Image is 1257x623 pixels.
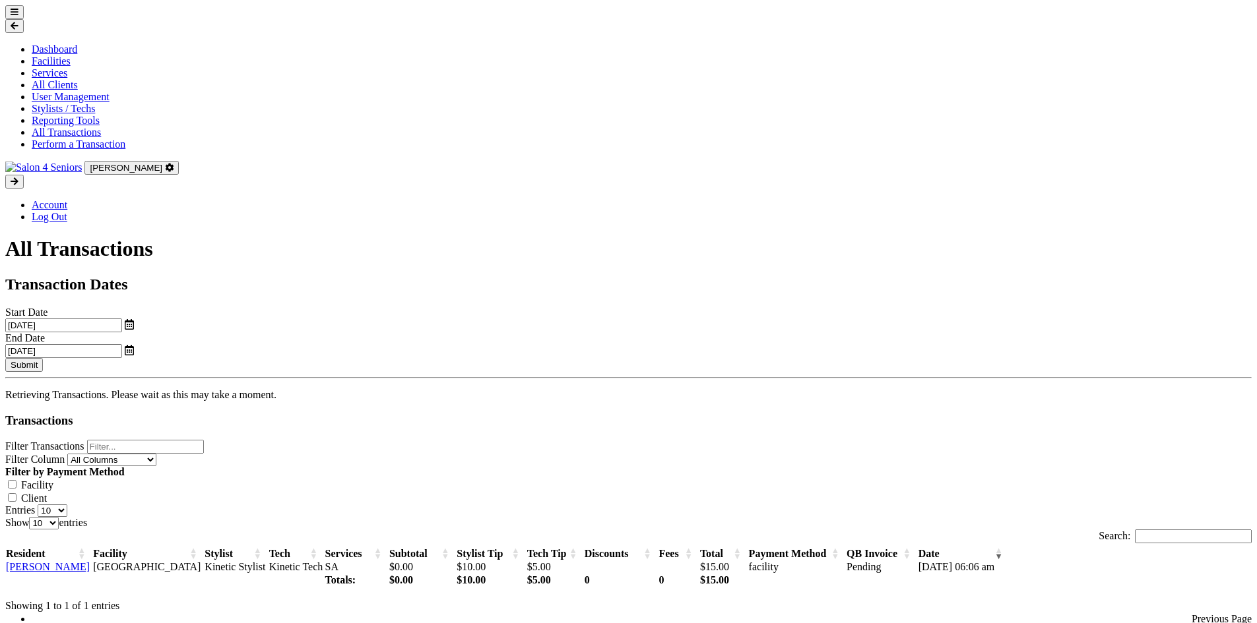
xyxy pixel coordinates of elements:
[5,318,122,332] input: Select Date
[32,103,95,114] a: Stylists / Techs
[527,560,584,574] td: $5.00
[32,115,100,126] a: Reporting Tools
[5,547,92,560] th: Resident: activate to sort column ascending
[5,389,1252,401] p: Retrieving Transactions. Please wait as this may take a moment.
[584,547,659,560] th: Discounts: activate to sort column ascending
[456,560,526,574] td: $10.00
[29,517,59,529] select: Showentries
[90,163,162,173] span: [PERSON_NAME]
[699,574,748,587] th: $15.00
[5,517,87,528] label: Show entries
[87,440,204,454] input: Filter...
[456,574,526,587] th: $10.00
[748,560,846,574] td: facility
[32,138,125,150] a: Perform a Transaction
[389,547,456,560] th: Subtotal: activate to sort column ascending
[748,547,846,560] th: Payment Method: activate to sort column ascending
[658,547,699,560] th: Fees: activate to sort column ascending
[527,547,584,560] th: Tech Tip: activate to sort column ascending
[699,560,748,574] td: $15.00
[389,560,456,574] td: $0.00
[584,574,659,587] th: 0
[5,440,84,452] label: Filter Transactions
[5,358,43,372] button: Submit
[5,332,45,343] label: End Date
[32,67,67,78] a: Services
[269,547,325,560] th: Tech: activate to sort column ascending
[204,560,268,574] td: Kinetic Stylist
[5,413,1252,428] h3: Transactions
[5,591,1252,612] div: Showing 1 to 1 of 1 entries
[847,561,881,572] span: Pending
[918,547,1010,560] th: Date: activate to sort column ascending
[5,162,82,173] img: Salon 4 Seniors
[918,560,1010,574] td: [DATE] 06:06 am
[527,574,584,587] th: $5.00
[5,504,35,516] label: Entries
[325,574,356,585] strong: Totals:
[21,479,53,490] label: Facility
[21,492,47,504] label: Client
[1135,529,1252,543] input: Search:
[125,319,134,330] a: toggle
[32,79,78,90] a: All Clients
[6,561,90,572] a: [PERSON_NAME]
[5,307,48,318] label: Start Date
[699,547,748,560] th: Total: activate to sort column ascending
[5,237,1252,261] h1: All Transactions
[92,560,204,574] td: [GEOGRAPHIC_DATA]
[5,344,122,358] input: Select Date
[32,55,71,67] a: Facilities
[5,276,1252,293] h2: Transaction Dates
[5,466,125,477] strong: Filter by Payment Method
[325,547,389,560] th: Services: activate to sort column ascending
[92,547,204,560] th: Facility: activate to sort column ascending
[1099,530,1252,541] label: Search:
[389,574,456,587] th: $0.00
[456,547,526,560] th: Stylist Tip: activate to sort column ascending
[5,454,65,465] label: Filter Column
[32,199,67,210] a: Account
[325,560,389,574] td: SA
[269,560,325,574] td: Kinetic Tech
[204,547,268,560] th: Stylist: activate to sort column ascending
[32,211,67,222] a: Log Out
[32,44,77,55] a: Dashboard
[846,547,918,560] th: QB Invoice: activate to sort column ascending
[32,91,110,102] a: User Management
[84,161,178,175] button: [PERSON_NAME]
[125,345,134,356] a: toggle
[658,574,699,587] th: 0
[32,127,101,138] a: All Transactions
